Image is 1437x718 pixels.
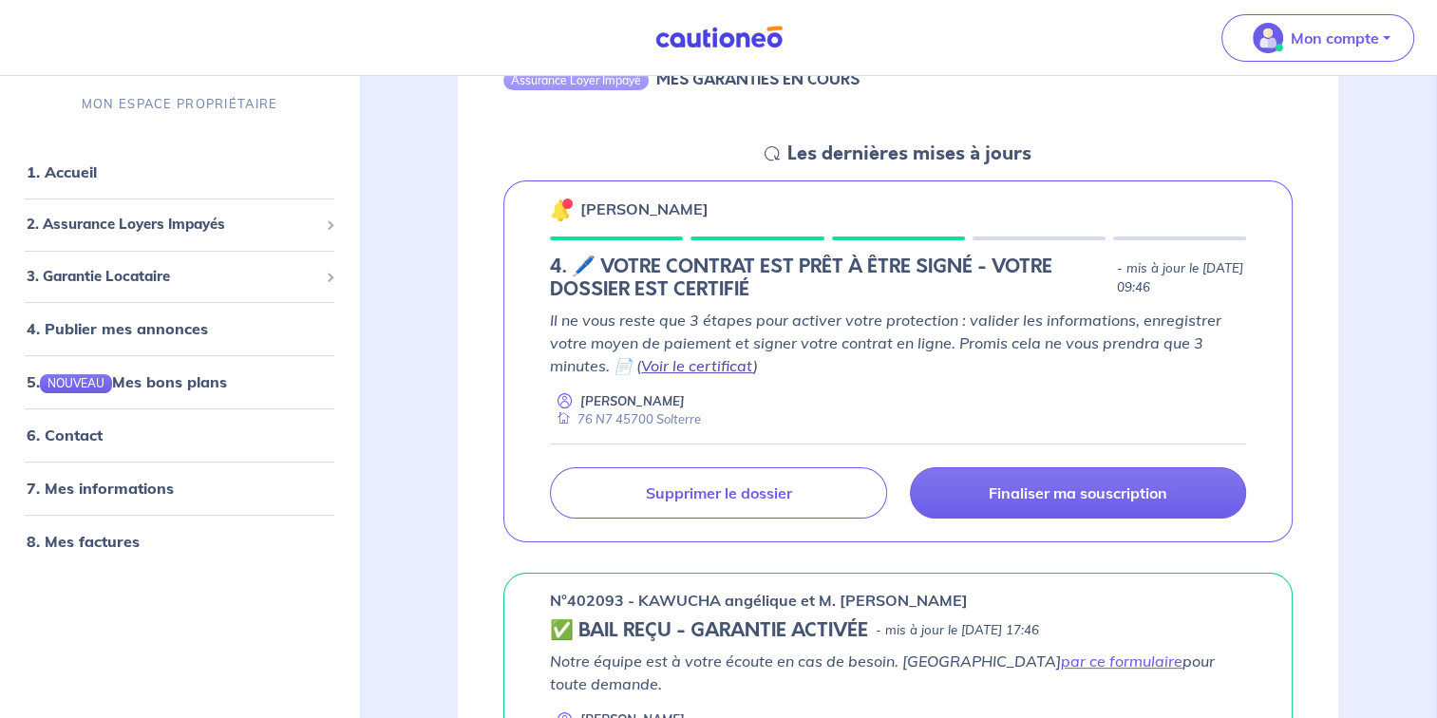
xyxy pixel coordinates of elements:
p: - mis à jour le [DATE] 09:46 [1117,259,1246,297]
img: 🔔 [550,198,573,221]
div: 8. Mes factures [8,522,351,560]
div: 2. Assurance Loyers Impayés [8,206,351,243]
p: Finaliser ma souscription [989,483,1167,502]
a: 8. Mes factures [27,532,140,551]
a: Supprimer le dossier [550,467,886,519]
p: MON ESPACE PROPRIÉTAIRE [82,95,277,113]
div: state: CONTRACT-VALIDATED, Context: ,MAYBE-CERTIFICATE,,LESSOR-DOCUMENTS,IS-ODEALIM [550,619,1246,642]
h5: Les dernières mises à jours [787,142,1031,165]
p: [PERSON_NAME] [580,198,709,220]
h6: MES GARANTIES EN COURS [656,70,860,88]
p: Mon compte [1291,27,1379,49]
button: illu_account_valid_menu.svgMon compte [1221,14,1414,62]
p: - mis à jour le [DATE] 17:46 [876,621,1039,640]
a: 4. Publier mes annonces [27,319,208,338]
a: par ce formulaire [1061,652,1182,671]
img: illu_account_valid_menu.svg [1253,23,1283,53]
span: 3. Garantie Locataire [27,265,318,287]
p: [PERSON_NAME] [580,392,685,410]
div: 1. Accueil [8,153,351,191]
div: 5.NOUVEAUMes bons plans [8,363,351,401]
h5: 4. 🖊️ VOTRE CONTRAT EST PRÊT À ÊTRE SIGNÉ - VOTRE DOSSIER EST CERTIFIÉ [550,255,1109,301]
p: n°402093 - KAWUCHA angélique et M. [PERSON_NAME] [550,589,968,612]
a: 6. Contact [27,425,103,444]
h5: ✅ BAIL REÇU - GARANTIE ACTIVÉE [550,619,868,642]
div: Assurance Loyer Impayé [503,70,649,89]
span: 2. Assurance Loyers Impayés [27,214,318,236]
a: Finaliser ma souscription [910,467,1246,519]
div: state: CONTRACT-INFO-IN-PROGRESS, Context: NEW,CHOOSE-CERTIFICATE,ALONE,LESSOR-DOCUMENTS [550,255,1246,301]
a: 7. Mes informations [27,479,174,498]
div: 7. Mes informations [8,469,351,507]
div: 76 N7 45700 Solterre [550,410,701,428]
div: 4. Publier mes annonces [8,310,351,348]
a: 1. Accueil [27,162,97,181]
p: Supprimer le dossier [645,483,791,502]
a: 5.NOUVEAUMes bons plans [27,372,227,391]
div: 3. Garantie Locataire [8,257,351,294]
img: Cautioneo [648,26,790,49]
p: Il ne vous reste que 3 étapes pour activer votre protection : valider les informations, enregistr... [550,309,1246,377]
p: Notre équipe est à votre écoute en cas de besoin. [GEOGRAPHIC_DATA] pour toute demande. [550,650,1246,695]
div: 6. Contact [8,416,351,454]
a: Voir le certificat [641,356,753,375]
